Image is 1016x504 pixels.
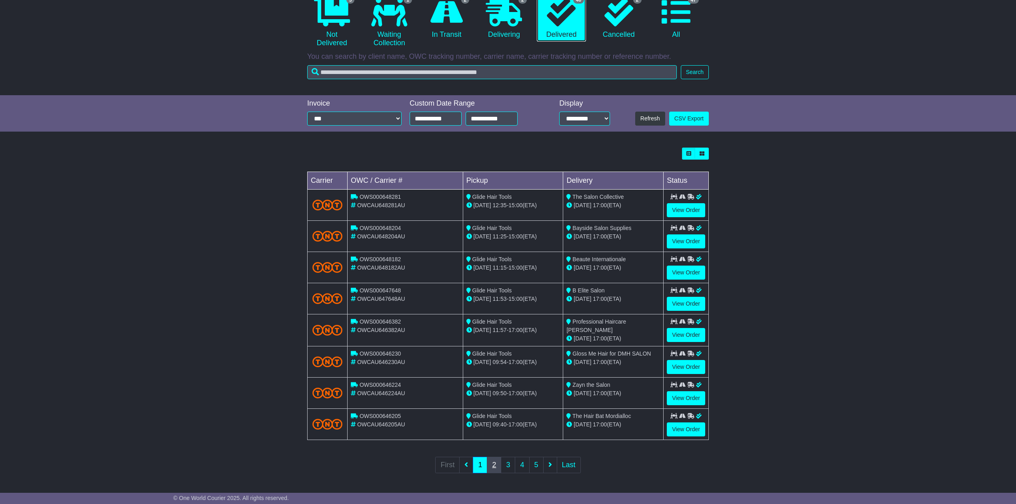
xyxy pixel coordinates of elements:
div: (ETA) [566,232,660,241]
span: Glide Hair Tools [472,382,512,388]
div: - (ETA) [466,389,560,398]
span: OWCAU646382AU [357,327,405,333]
span: Glide Hair Tools [472,287,512,294]
span: Glide Hair Tools [472,225,512,231]
span: OWS000648204 [360,225,401,231]
a: CSV Export [669,112,709,126]
span: 17:00 [508,390,522,396]
span: 17:00 [593,233,607,240]
a: View Order [667,328,705,342]
span: 15:00 [508,233,522,240]
span: 17:00 [593,335,607,342]
div: Invoice [307,99,402,108]
td: Status [664,172,709,190]
span: Professional Haircare [PERSON_NAME] [566,318,626,333]
span: [DATE] [474,202,491,208]
span: [DATE] [574,335,591,342]
div: (ETA) [566,201,660,210]
div: (ETA) [566,334,660,343]
a: View Order [667,297,705,311]
span: [DATE] [474,390,491,396]
span: 17:00 [593,359,607,365]
span: OWCAU648204AU [357,233,405,240]
img: TNT_Domestic.png [312,262,342,273]
p: You can search by client name, OWC tracking number, carrier name, carrier tracking number or refe... [307,52,709,61]
span: B Elite Salon [572,287,604,294]
div: - (ETA) [466,264,560,272]
div: (ETA) [566,264,660,272]
span: Glide Hair Tools [472,413,512,419]
span: 17:00 [593,264,607,271]
div: (ETA) [566,389,660,398]
span: 15:00 [508,202,522,208]
td: Pickup [463,172,563,190]
span: 09:54 [493,359,507,365]
div: Display [559,99,610,108]
span: Bayside Salon Supplies [572,225,631,231]
button: Refresh [635,112,665,126]
span: [DATE] [574,264,591,271]
div: (ETA) [566,295,660,303]
a: 2 [487,457,501,473]
a: View Order [667,360,705,374]
span: [DATE] [574,296,591,302]
span: Glide Hair Tools [472,256,512,262]
div: Custom Date Range [410,99,538,108]
a: View Order [667,391,705,405]
span: Gloss Me Hair for DMH SALON [572,350,651,357]
span: [DATE] [574,421,591,428]
span: [DATE] [574,233,591,240]
span: [DATE] [474,264,491,271]
span: [DATE] [574,202,591,208]
span: OWCAU646205AU [357,421,405,428]
a: View Order [667,203,705,217]
a: View Order [667,422,705,436]
span: 09:50 [493,390,507,396]
a: View Order [667,234,705,248]
span: OWS000648182 [360,256,401,262]
span: OWS000646382 [360,318,401,325]
span: 12:35 [493,202,507,208]
span: OWS000646224 [360,382,401,388]
span: OWCAU648281AU [357,202,405,208]
a: 1 [473,457,487,473]
span: OWS000646205 [360,413,401,419]
span: Glide Hair Tools [472,194,512,200]
img: TNT_Domestic.png [312,356,342,367]
div: - (ETA) [466,295,560,303]
span: 15:00 [508,264,522,271]
div: - (ETA) [466,232,560,241]
span: OWS000646230 [360,350,401,357]
span: 17:00 [593,202,607,208]
div: - (ETA) [466,420,560,429]
td: Carrier [308,172,348,190]
span: 11:53 [493,296,507,302]
span: Glide Hair Tools [472,350,512,357]
a: View Order [667,266,705,280]
span: 17:00 [508,327,522,333]
span: Glide Hair Tools [472,318,512,325]
img: TNT_Domestic.png [312,200,342,210]
img: TNT_Domestic.png [312,388,342,398]
span: OWS000648281 [360,194,401,200]
span: The Hair Bat Mordialloc [572,413,631,419]
img: TNT_Domestic.png [312,325,342,336]
span: 11:25 [493,233,507,240]
span: Zayn the Salon [572,382,610,388]
span: OWCAU647648AU [357,296,405,302]
span: 17:00 [508,421,522,428]
span: [DATE] [474,296,491,302]
span: [DATE] [474,233,491,240]
span: 17:00 [508,359,522,365]
span: [DATE] [474,421,491,428]
div: - (ETA) [466,358,560,366]
img: TNT_Domestic.png [312,293,342,304]
span: [DATE] [574,359,591,365]
div: - (ETA) [466,326,560,334]
span: OWS000647648 [360,287,401,294]
span: [DATE] [474,359,491,365]
span: OWCAU646230AU [357,359,405,365]
img: TNT_Domestic.png [312,419,342,430]
span: Beaute Internationale [572,256,626,262]
a: 4 [515,457,529,473]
